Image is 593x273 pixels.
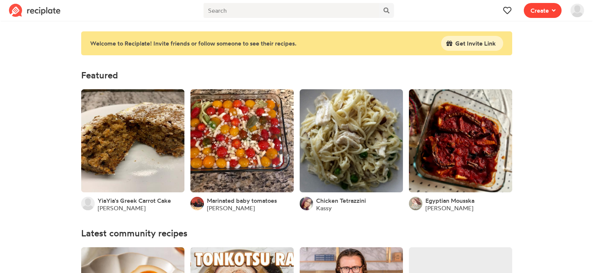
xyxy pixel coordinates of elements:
[9,4,61,17] img: Reciplate
[441,36,503,51] button: Get Invite Link
[300,197,313,210] img: User's avatar
[81,70,512,80] h4: Featured
[81,197,95,210] img: User's avatar
[207,204,255,212] a: [PERSON_NAME]
[531,6,549,15] span: Create
[425,197,474,204] a: Egyptian Mousska
[524,3,562,18] button: Create
[316,197,366,204] a: Chicken Tetrazzini
[81,228,512,238] h4: Latest community recipes
[455,39,496,48] span: Get Invite Link
[204,3,379,18] input: Search
[90,39,432,48] div: Welcome to Reciplate! Invite friends or follow someone to see their recipes.
[98,204,146,212] a: [PERSON_NAME]
[425,204,473,212] a: [PERSON_NAME]
[207,197,277,204] a: Marinated baby tomatoes
[571,4,584,17] img: User's avatar
[409,197,422,210] img: User's avatar
[316,204,332,212] a: Kassy
[98,197,171,204] a: YiaYia's Greek Carrot Cake
[190,197,204,210] img: User's avatar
